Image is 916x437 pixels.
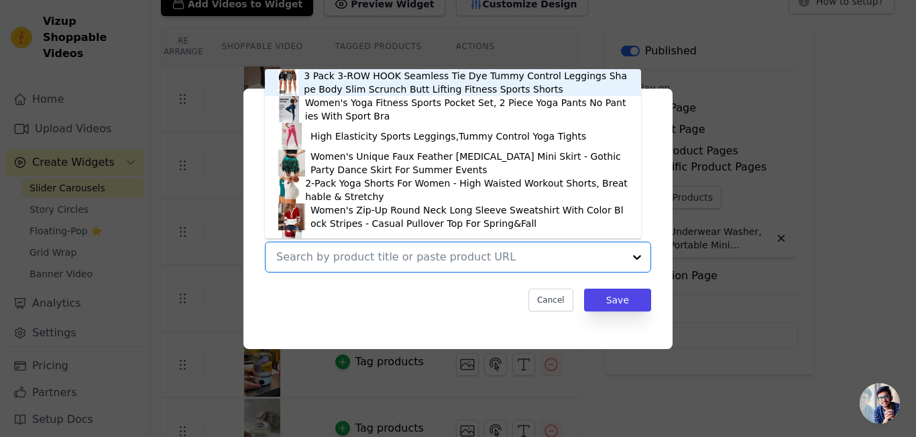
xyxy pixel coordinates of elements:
[310,150,628,177] div: Women's Unique Faux Feather [MEDICAL_DATA] Mini Skirt - Gothic Party Dance Skirt For Summer Events
[278,123,305,150] img: product thumbnail
[304,69,628,96] div: 3 Pack 3-ROW HOOK Seamless Tie Dye Tummy Control Leggings Shape Body Slim Scrunch Butt Lifting Fi...
[310,130,586,143] div: High Elasticity Sports Leggings,Tummy Control Yoga Tights
[584,289,651,311] button: Save
[278,177,300,203] img: product thumbnail
[310,237,555,250] div: High-Waisted Yoga Shorts - Quick-Dry & Squat-Proof
[310,203,628,230] div: Women's Zip-Up Round Neck Long Sleeve Sweatshirt With Color Block Stripes - Casual Pullover Top F...
[278,69,298,96] img: product thumbnail
[528,289,573,311] button: Cancel
[278,203,305,230] img: product thumbnail
[278,96,300,123] img: product thumbnail
[278,150,305,177] img: product thumbnail
[276,249,624,265] input: Search by product title or paste product URL
[305,177,628,203] div: 2-Pack Yoga Shorts For Women - High Waisted Workout Shorts, Breathable & Stretchy
[278,230,305,257] img: product thumbnail
[860,383,900,424] div: Open chat
[305,96,628,123] div: Women's Yoga Fitness Sports Pocket Set, 2 Piece Yoga Pants No Panties With Sport Bra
